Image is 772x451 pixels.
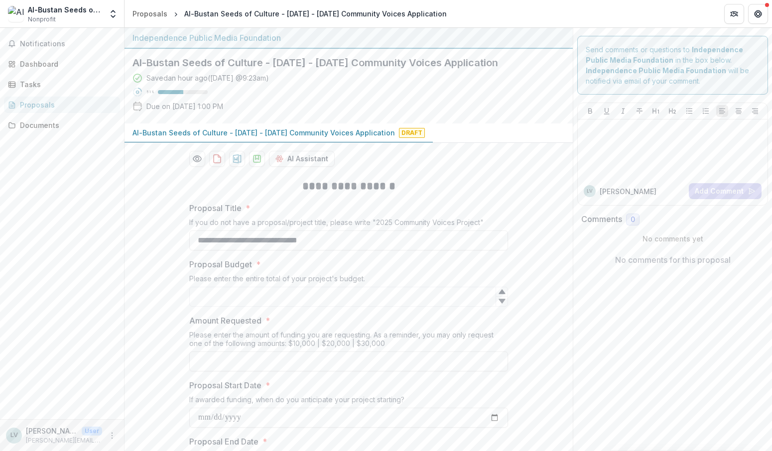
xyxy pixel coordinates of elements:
[4,36,120,52] button: Notifications
[4,97,120,113] a: Proposals
[132,127,395,138] p: Al-Bustan Seeds of Culture - [DATE] - [DATE] Community Voices Application
[600,186,656,197] p: [PERSON_NAME]
[20,79,112,90] div: Tasks
[20,100,112,110] div: Proposals
[132,8,167,19] div: Proposals
[4,76,120,93] a: Tasks
[615,254,731,266] p: No comments for this proposal
[26,426,78,436] p: [PERSON_NAME]
[189,151,205,167] button: Preview 442e751d-0e4a-43fb-adfb-b58e0ce7e5f2-0.pdf
[269,151,335,167] button: AI Assistant
[146,73,269,83] div: Saved an hour ago ( [DATE] @ 9:23am )
[577,36,768,95] div: Send comments or questions to in the box below. will be notified via email of your comment.
[106,4,120,24] button: Open entity switcher
[28,15,56,24] span: Nonprofit
[650,105,662,117] button: Heading 1
[399,128,425,138] span: Draft
[129,6,451,21] nav: breadcrumb
[189,258,252,270] p: Proposal Budget
[683,105,695,117] button: Bullet List
[129,6,171,21] a: Proposals
[733,105,745,117] button: Align Center
[4,56,120,72] a: Dashboard
[28,4,102,15] div: Al-Bustan Seeds of Culture
[26,436,102,445] p: [PERSON_NAME][EMAIL_ADDRESS][DOMAIN_NAME]
[20,59,112,69] div: Dashboard
[634,105,645,117] button: Strike
[666,105,678,117] button: Heading 2
[189,202,242,214] p: Proposal Title
[106,430,118,442] button: More
[716,105,728,117] button: Align Left
[146,101,223,112] p: Due on [DATE] 1:00 PM
[20,40,116,48] span: Notifications
[4,117,120,133] a: Documents
[581,215,622,224] h2: Comments
[601,105,613,117] button: Underline
[631,216,635,224] span: 0
[748,4,768,24] button: Get Help
[189,274,508,287] div: Please enter the entire total of your project's budget.
[189,315,261,327] p: Amount Requested
[189,379,261,391] p: Proposal Start Date
[209,151,225,167] button: download-proposal
[724,4,744,24] button: Partners
[82,427,102,436] p: User
[189,218,508,230] div: If you do not have a proposal/project title, please write "2025 Community Voices Project"
[132,32,565,44] div: Independence Public Media Foundation
[581,233,764,244] p: No comments yet
[10,432,18,439] div: Lisa Volta
[20,120,112,130] div: Documents
[146,89,154,96] p: 51 %
[700,105,712,117] button: Ordered List
[189,395,508,408] div: If awarded funding, when do you anticipate your project starting?
[617,105,629,117] button: Italicize
[8,6,24,22] img: Al-Bustan Seeds of Culture
[586,66,726,75] strong: Independence Public Media Foundation
[587,189,593,194] div: Lisa Volta
[184,8,447,19] div: Al-Bustan Seeds of Culture - [DATE] - [DATE] Community Voices Application
[749,105,761,117] button: Align Right
[689,183,762,199] button: Add Comment
[249,151,265,167] button: download-proposal
[189,331,508,351] div: Please enter the amount of funding you are requesting. As a reminder, you may only request one of...
[584,105,596,117] button: Bold
[229,151,245,167] button: download-proposal
[189,436,258,448] p: Proposal End Date
[132,57,549,69] h2: Al-Bustan Seeds of Culture - [DATE] - [DATE] Community Voices Application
